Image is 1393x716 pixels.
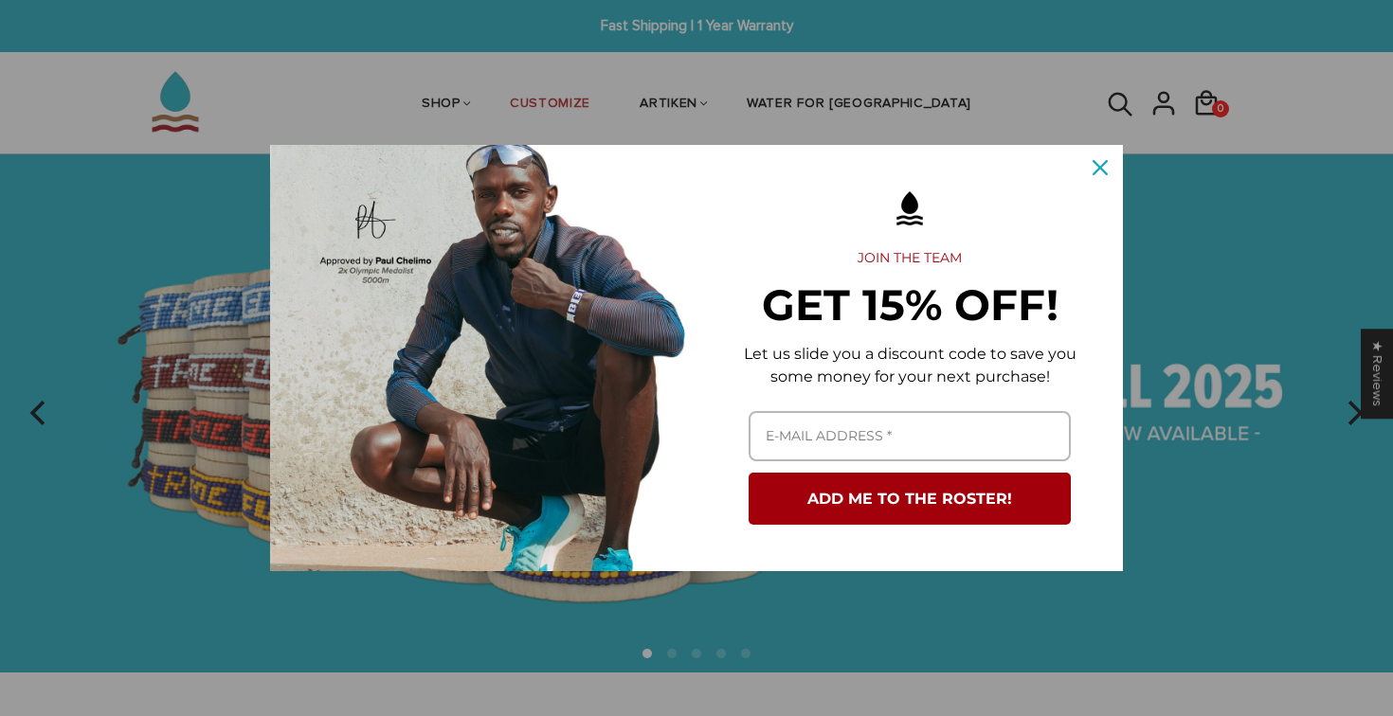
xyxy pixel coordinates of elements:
svg: close icon [1093,160,1108,175]
h2: JOIN THE TEAM [727,250,1093,267]
button: Close [1077,145,1123,190]
input: Email field [749,411,1071,461]
button: ADD ME TO THE ROSTER! [749,473,1071,525]
p: Let us slide you a discount code to save you some money for your next purchase! [727,343,1093,388]
strong: GET 15% OFF! [762,278,1058,331]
